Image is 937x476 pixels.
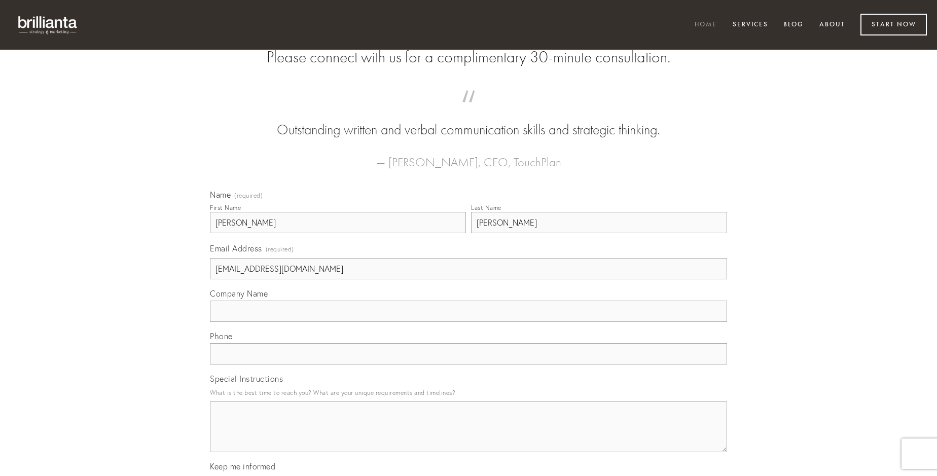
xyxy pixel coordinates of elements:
[210,243,262,253] span: Email Address
[226,140,711,172] figcaption: — [PERSON_NAME], CEO, TouchPlan
[10,10,86,40] img: brillianta - research, strategy, marketing
[210,386,727,399] p: What is the best time to reach you? What are your unique requirements and timelines?
[860,14,927,35] a: Start Now
[210,374,283,384] span: Special Instructions
[688,17,724,33] a: Home
[210,190,231,200] span: Name
[226,100,711,120] span: “
[210,331,233,341] span: Phone
[777,17,810,33] a: Blog
[813,17,852,33] a: About
[471,204,501,211] div: Last Name
[234,193,263,199] span: (required)
[226,100,711,140] blockquote: Outstanding written and verbal communication skills and strategic thinking.
[726,17,775,33] a: Services
[210,288,268,299] span: Company Name
[210,461,275,471] span: Keep me informed
[266,242,294,256] span: (required)
[210,204,241,211] div: First Name
[210,48,727,67] h2: Please connect with us for a complimentary 30-minute consultation.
